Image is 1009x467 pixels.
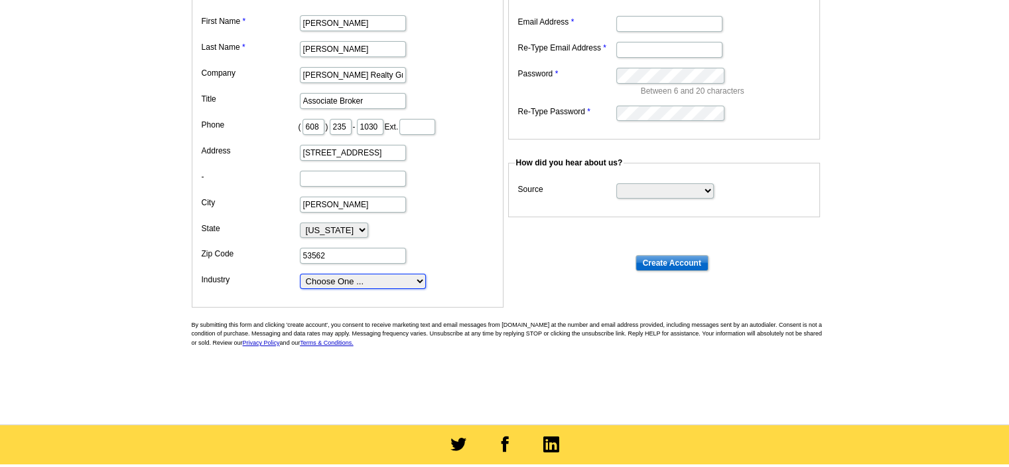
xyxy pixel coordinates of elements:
legend: How did you hear about us? [515,157,624,169]
label: Email Address [518,16,615,28]
label: Title [202,93,299,105]
label: City [202,197,299,209]
label: Industry [202,274,299,286]
label: Re-Type Password [518,106,615,118]
label: - [202,171,299,183]
label: Company [202,67,299,79]
input: Create Account [636,255,708,271]
p: By submitting this form and clicking 'create account', you consent to receive marketing text and ... [192,321,829,348]
label: First Name [202,15,299,27]
iframe: LiveChat chat widget [744,158,1009,467]
a: Privacy Policy [243,339,280,346]
label: Re-Type Email Address [518,42,615,54]
label: Source [518,183,615,195]
label: State [202,223,299,234]
label: Last Name [202,41,299,53]
label: Phone [202,119,299,131]
label: Address [202,145,299,157]
dd: ( ) - Ext. [198,116,497,136]
p: Between 6 and 20 characters [641,85,813,97]
a: Terms & Conditions. [300,339,354,346]
label: Password [518,68,615,80]
label: Zip Code [202,248,299,260]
